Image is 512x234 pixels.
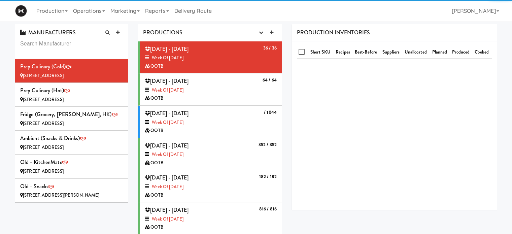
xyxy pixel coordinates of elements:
span: MANUFACTURERS [20,29,76,36]
a: Week of [DATE] [152,55,183,61]
span: [STREET_ADDRESS] [23,144,64,151]
span: Prep Culinary (Cold) [20,63,66,70]
th: Cooked [473,46,492,59]
li: Old - Snacks[STREET_ADDRESS][PERSON_NAME] [15,179,128,202]
th: Suppliers [381,46,403,59]
span: [STREET_ADDRESS] [23,72,64,79]
span: [STREET_ADDRESS] [23,120,64,127]
li: / 1044 [DATE] - [DATE]Week of [DATE]OOTB [138,106,282,138]
th: Produced [450,46,473,59]
a: Week of [DATE] [152,119,183,126]
span: [DATE] - [DATE] [145,45,189,53]
div: OOTB [145,159,277,167]
span: [DATE] - [DATE] [145,77,189,85]
span: [STREET_ADDRESS] [23,168,64,174]
li: Fridge (Grocery, [PERSON_NAME], HK)[STREET_ADDRESS] [15,107,128,131]
img: Micromart [15,5,27,17]
b: 36 / 36 [263,45,277,51]
span: PRODUCTIONS [143,29,182,36]
a: Week of [DATE] [152,151,183,158]
li: 64 / 64 [DATE] - [DATE]Week of [DATE]OOTB [138,73,282,106]
div: OOTB [145,223,277,232]
a: Week of [DATE] [152,216,183,222]
b: / 1044 [264,109,277,115]
li: Prep Culinary (Cold)[STREET_ADDRESS] [15,59,128,83]
li: Old - KitchenMate[STREET_ADDRESS] [15,155,128,178]
span: Fridge (Grocery, [PERSON_NAME], HK) [20,110,112,118]
div: OOTB [145,191,277,200]
li: Ambient (Snacks & Drinks)[STREET_ADDRESS] [15,131,128,155]
span: Prep Culinary (Hot) [20,87,64,94]
span: [DATE] - [DATE] [145,109,189,117]
th: Planned [431,46,450,59]
div: OOTB [145,62,277,71]
a: Week of [DATE] [152,183,183,190]
b: 352 / 352 [259,141,277,148]
li: 182 / 182 [DATE] - [DATE]Week of [DATE]OOTB [138,170,282,202]
b: 64 / 64 [263,77,277,83]
li: 36 / 36 [DATE] - [DATE]Week of [DATE]OOTB [138,41,282,74]
th: Recipes [334,46,353,59]
div: OOTB [145,127,277,135]
b: 182 / 182 [259,173,277,180]
li: 352 / 352 [DATE] - [DATE]Week of [DATE]OOTB [138,138,282,170]
span: Old - KitchenMate [20,158,62,166]
th: Best-Before [353,46,381,59]
th: Unallocated [403,46,431,59]
th: Short SKU [309,46,334,59]
span: [STREET_ADDRESS] [23,96,64,103]
span: PRODUCTION INVENTORIES [297,29,370,36]
span: [DATE] - [DATE] [145,174,189,181]
span: [DATE] - [DATE] [145,142,189,149]
li: Prep Culinary (Hot)[STREET_ADDRESS] [15,83,128,107]
input: Search Manufacturer [20,38,123,50]
span: [STREET_ADDRESS][PERSON_NAME] [23,192,99,198]
a: Week of [DATE] [152,87,183,93]
b: 816 / 816 [259,206,277,212]
div: OOTB [145,94,277,103]
span: Ambient (Snacks & Drinks) [20,134,80,142]
span: Old - Snacks [20,182,48,190]
span: [DATE] - [DATE] [145,206,189,214]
